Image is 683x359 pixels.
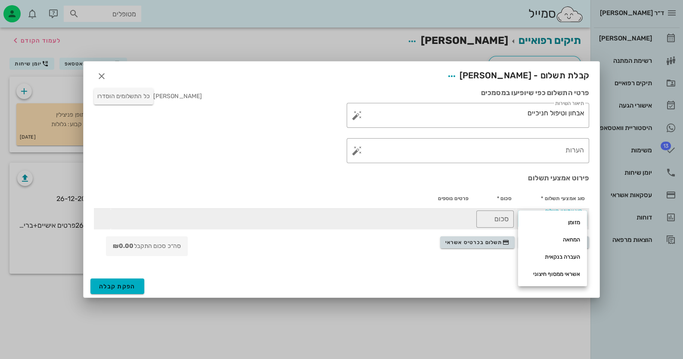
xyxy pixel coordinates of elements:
[97,93,150,100] span: כל התשלומים הוסדרו
[111,188,473,209] th: פרטים נוספים
[94,88,202,108] div: [PERSON_NAME]
[106,236,188,256] div: סה״כ סכום התקבל
[525,271,580,278] div: אשראי ממסוף חיצוני
[545,208,582,214] label: סוג אמצעי תשלום
[440,236,515,248] button: תשלום בכרטיס אשראי
[516,188,589,209] th: סוג אמצעי תשלום *
[99,283,136,290] span: הפקת קבלה
[444,68,590,84] span: קבלת תשלום - [PERSON_NAME]
[555,100,584,107] label: תיאור השירות
[445,239,509,246] span: תשלום בכרטיס אשראי
[113,242,134,250] strong: ₪0.00
[525,236,580,243] div: המחאה
[525,254,580,260] div: העברה בנקאית
[473,188,516,209] th: סכום *
[94,173,589,183] h3: פירוט אמצעי תשלום
[525,219,580,226] div: מזומן
[347,88,589,98] h3: פרטי התשלום כפי שיופיעו במסמכים
[90,279,144,294] button: הפקת קבלה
